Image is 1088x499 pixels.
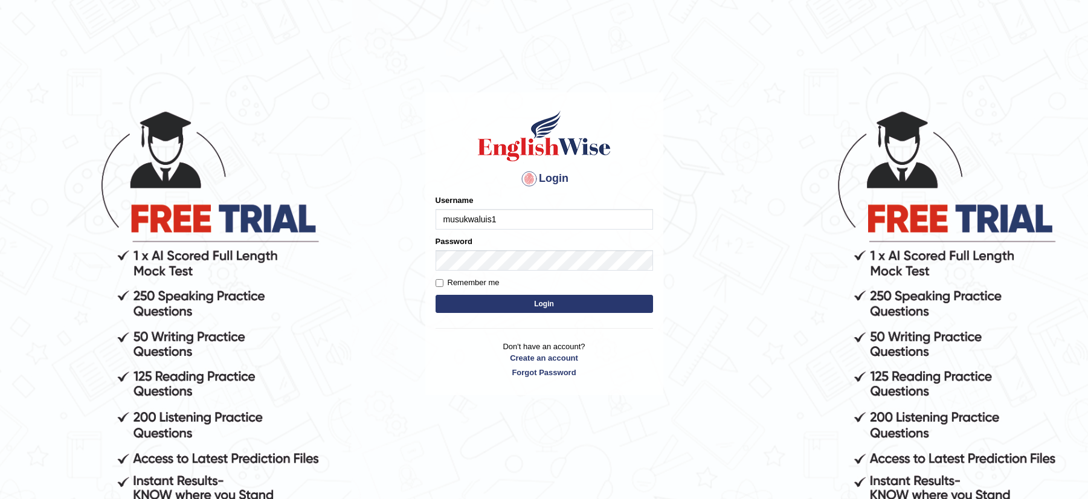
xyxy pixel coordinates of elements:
a: Create an account [436,352,653,364]
p: Don't have an account? [436,341,653,378]
input: Remember me [436,279,443,287]
a: Forgot Password [436,367,653,378]
label: Remember me [436,277,500,289]
button: Login [436,295,653,313]
label: Password [436,236,472,247]
img: Logo of English Wise sign in for intelligent practice with AI [475,109,613,163]
label: Username [436,195,474,206]
h4: Login [436,169,653,188]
